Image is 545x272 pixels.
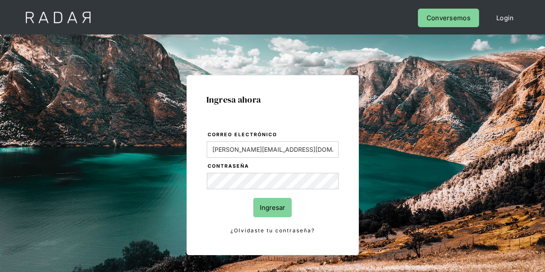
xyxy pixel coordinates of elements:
[206,130,339,235] form: Login Form
[208,131,339,139] label: Correo electrónico
[418,9,479,27] a: Conversemos
[207,141,339,158] input: bruce@wayne.com
[207,226,339,235] a: ¿Olvidaste tu contraseña?
[208,162,339,171] label: Contraseña
[488,9,523,27] a: Login
[206,95,339,104] h1: Ingresa ahora
[253,198,292,217] input: Ingresar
